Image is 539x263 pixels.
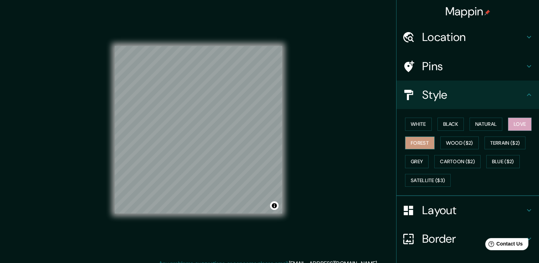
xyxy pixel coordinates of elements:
[484,10,490,15] img: pin-icon.png
[405,155,429,168] button: Grey
[434,155,481,168] button: Cartoon ($2)
[397,23,539,51] div: Location
[405,174,451,187] button: Satellite ($3)
[422,88,525,102] h4: Style
[422,30,525,44] h4: Location
[486,155,520,168] button: Blue ($2)
[270,201,279,210] button: Toggle attribution
[445,4,491,19] h4: Mappin
[397,196,539,225] div: Layout
[470,118,502,131] button: Natural
[397,225,539,253] div: Border
[405,136,435,150] button: Forest
[397,52,539,81] div: Pins
[476,235,531,255] iframe: Help widget launcher
[397,81,539,109] div: Style
[422,232,525,246] h4: Border
[422,59,525,73] h4: Pins
[422,203,525,217] h4: Layout
[440,136,479,150] button: Wood ($2)
[115,46,282,213] canvas: Map
[437,118,464,131] button: Black
[484,136,526,150] button: Terrain ($2)
[405,118,432,131] button: White
[508,118,532,131] button: Love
